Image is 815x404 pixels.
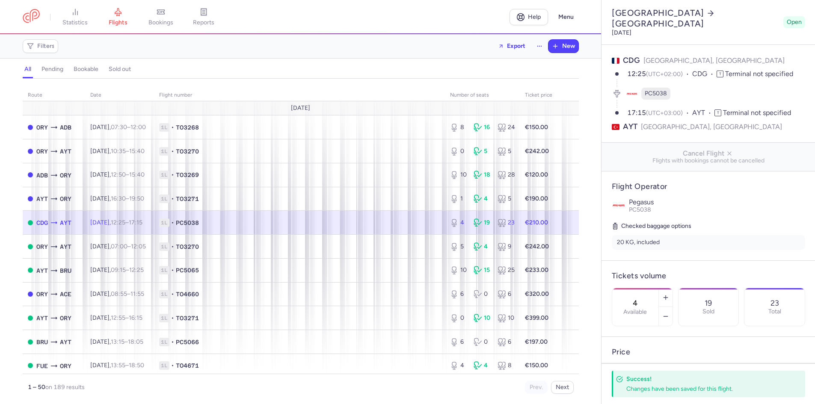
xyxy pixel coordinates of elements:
p: 23 [771,299,779,307]
div: 6 [450,290,467,298]
div: 0 [450,314,467,322]
span: – [111,362,144,369]
span: AYT [60,242,71,251]
time: 17:15 [129,219,142,226]
th: date [85,89,154,102]
span: Adnan Menderes Airport, İzmir, Turkey [60,123,71,132]
span: CLOSED [28,149,33,154]
span: Lanzarote, Lanzarote, Spain [60,289,71,299]
span: Antalya, Antalya, Turkey [60,337,71,347]
span: ORY [60,171,71,180]
span: [GEOGRAPHIC_DATA], [GEOGRAPHIC_DATA] [641,121,782,132]
span: • [171,218,174,227]
a: reports [182,8,225,27]
span: • [171,195,174,203]
div: 10 [474,314,491,322]
strong: €150.00 [525,124,548,131]
a: bookings [139,8,182,27]
span: 1L [159,361,169,370]
span: [GEOGRAPHIC_DATA], [GEOGRAPHIC_DATA] [643,56,785,65]
div: 6 [498,338,515,346]
span: 1L [159,242,169,251]
span: AYT [36,266,48,275]
h4: Price [612,347,805,357]
span: – [111,266,144,274]
div: 6 [498,290,515,298]
strong: €242.00 [525,147,549,155]
span: – [111,195,144,202]
span: Fuerteventura, Fuerteventura/Puerto Del Rosario, Spain [36,361,48,371]
button: Prev. [525,381,548,394]
time: [DATE] [612,29,631,36]
span: [DATE], [90,243,146,250]
time: 15:40 [129,171,145,178]
div: 0 [474,290,491,298]
div: 4 [450,361,467,370]
span: PC5038 [629,206,651,213]
p: 19 [705,299,712,307]
span: • [171,147,174,156]
strong: 1 – 50 [28,383,45,391]
button: New [548,40,578,53]
time: 12:25 [111,219,125,226]
div: 24 [498,123,515,132]
div: 5 [498,147,515,156]
span: Orly, Paris, France [36,289,48,299]
span: • [171,171,174,179]
span: • [171,290,174,298]
time: 16:30 [111,195,126,202]
span: 1L [159,171,169,179]
span: [DATE], [90,219,142,226]
h4: Tickets volume [612,271,805,281]
div: 19 [474,218,491,227]
h4: Flight Operator [612,182,805,192]
span: [DATE], [90,314,142,321]
time: 17:15 [627,109,646,117]
div: 5 [474,147,491,156]
span: 1L [159,218,169,227]
h4: bookable [74,65,98,73]
div: 9 [498,242,515,251]
span: T [717,71,723,77]
span: [DATE], [90,147,145,155]
div: 16 [474,123,491,132]
div: 8 [498,361,515,370]
strong: €233.00 [525,266,548,274]
a: CitizenPlane red outlined logo [23,9,40,25]
span: – [111,243,146,250]
div: 4 [450,218,467,227]
span: bookings [148,19,173,27]
div: 10 [450,171,467,179]
span: [DATE], [90,290,144,298]
p: Total [768,308,781,315]
button: Next [551,381,574,394]
time: 12:50 [111,171,126,178]
span: (UTC+03:00) [646,109,683,117]
strong: €320.00 [525,290,549,298]
div: 28 [498,171,515,179]
strong: €242.00 [525,243,549,250]
time: 18:50 [129,362,144,369]
th: number of seats [445,89,520,102]
span: AYT [60,218,71,227]
span: – [111,147,145,155]
time: 12:55 [111,314,125,321]
span: BRU [60,266,71,275]
strong: €210.00 [525,219,548,226]
span: [DATE], [90,195,144,202]
time: 10:35 [111,147,126,155]
span: [DATE], [90,338,143,345]
h4: pending [41,65,63,73]
span: Brussels Airport, Brussels, Belgium [36,337,48,347]
div: 5 [498,195,515,203]
li: 20 KG, included [612,235,805,250]
span: Antalya, Antalya, Turkey [60,147,71,156]
strong: €197.00 [525,338,548,345]
div: 18 [474,171,491,179]
time: 16:15 [129,314,142,321]
span: Filters [37,43,55,50]
span: TO3271 [176,314,199,322]
span: 1L [159,338,169,346]
span: T [714,109,721,116]
span: PC5065 [176,266,199,274]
